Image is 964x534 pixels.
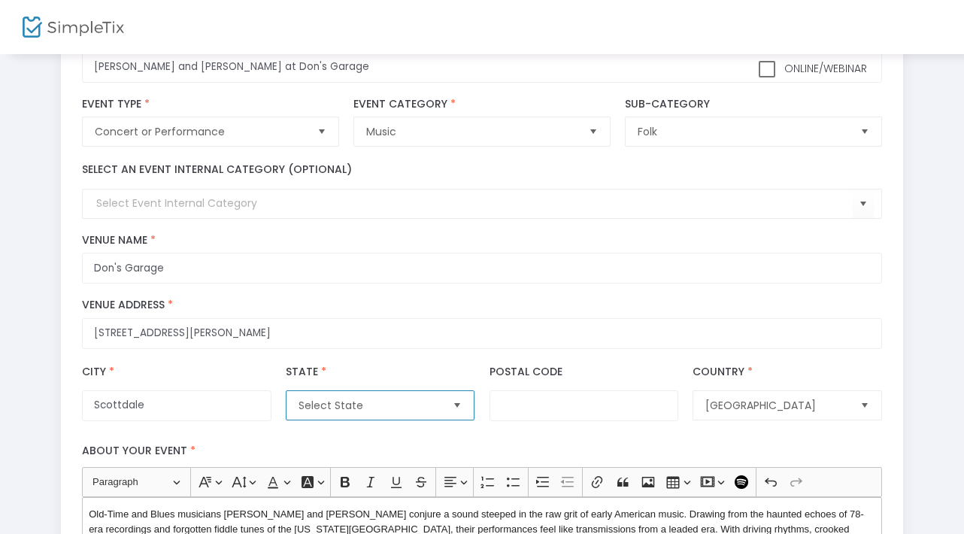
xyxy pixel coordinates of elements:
[286,364,329,380] label: State
[82,234,881,247] label: Venue Name
[854,391,875,420] button: Select
[490,364,562,380] label: Postal Code
[96,196,852,211] input: Select Event Internal Category
[366,124,576,139] span: Music
[82,390,271,421] input: City
[353,98,610,111] label: Event Category
[625,98,881,111] label: Sub-Category
[82,299,881,312] label: Venue Address
[638,124,847,139] span: Folk
[853,189,874,220] button: Select
[854,117,875,146] button: Select
[705,398,847,413] span: [GEOGRAPHIC_DATA]
[82,52,881,83] input: What would you like to call your Event?
[781,61,867,76] span: Online/Webinar
[82,98,338,111] label: Event Type
[86,471,187,494] button: Paragraph
[82,318,881,349] input: Where will the event be taking place?
[75,436,890,467] label: About your event
[92,473,171,491] span: Paragraph
[82,253,881,284] input: What is the name of this venue?
[447,391,468,420] button: Select
[95,124,305,139] span: Concert or Performance
[299,398,441,413] span: Select State
[311,117,332,146] button: Select
[82,162,352,177] label: Select an event internal category (optional)
[82,467,881,497] div: Editor toolbar
[82,364,117,380] label: City
[693,364,756,380] label: Country
[583,117,604,146] button: Select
